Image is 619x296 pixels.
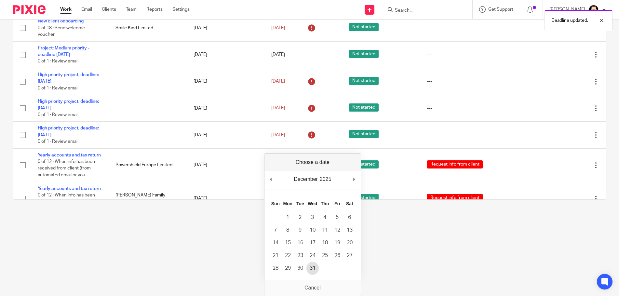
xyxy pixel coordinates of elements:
[146,6,163,13] a: Reports
[551,17,588,24] p: Deadline updated.
[331,249,343,262] button: 26
[109,182,187,215] td: [PERSON_NAME] Family Partnership
[109,148,187,182] td: Powershield Europe Limited
[268,174,274,184] button: Previous Month
[343,211,356,224] button: 6
[319,224,331,236] button: 11
[282,236,294,249] button: 15
[109,15,187,41] td: Smile Kind Limited
[38,99,99,110] a: High priority project, deadline: [DATE]
[271,133,285,137] span: [DATE]
[346,201,353,206] abbr: Saturday
[271,106,285,111] span: [DATE]
[306,249,319,262] button: 24
[294,236,306,249] button: 16
[38,46,89,57] a: Project: Medium priority - deadline [DATE]
[351,174,357,184] button: Next Month
[102,6,116,13] a: Clients
[349,50,379,58] span: Not started
[269,262,282,275] button: 28
[126,6,137,13] a: Team
[38,86,78,90] span: 0 of 1 · Review email
[293,174,319,184] div: December
[187,95,265,122] td: [DATE]
[349,160,379,168] span: Not started
[427,160,483,168] span: Request info from client
[308,201,317,206] abbr: Wednesday
[319,174,332,184] div: 2025
[187,182,265,215] td: [DATE]
[38,59,78,64] span: 0 of 1 · Review email
[38,126,99,137] a: High priority project, deadline: [DATE]
[427,132,521,138] div: ---
[13,5,46,14] img: Pixie
[271,26,285,30] span: [DATE]
[306,236,319,249] button: 17
[343,236,356,249] button: 20
[81,6,92,13] a: Email
[343,249,356,262] button: 27
[349,103,379,112] span: Not started
[187,68,265,95] td: [DATE]
[187,122,265,148] td: [DATE]
[427,194,483,202] span: Request info from client
[321,201,329,206] abbr: Thursday
[38,113,78,117] span: 0 of 1 · Review email
[187,148,265,182] td: [DATE]
[282,262,294,275] button: 29
[294,224,306,236] button: 9
[331,236,343,249] button: 19
[334,201,340,206] abbr: Friday
[306,262,319,275] button: 31
[269,249,282,262] button: 21
[38,26,85,37] span: 0 of 18 · Send welcome voucher
[38,186,101,191] a: Yearly accounts and tax return
[38,193,95,211] span: 0 of 12 · When info has been received from client (from automated email or you...
[271,79,285,84] span: [DATE]
[294,262,306,275] button: 30
[588,5,599,15] img: DavidBlack.format_png.resize_200x.png
[187,41,265,68] td: [DATE]
[349,194,379,202] span: Not started
[172,6,190,13] a: Settings
[319,211,331,224] button: 4
[271,52,285,57] span: [DATE]
[331,224,343,236] button: 12
[294,211,306,224] button: 2
[294,249,306,262] button: 23
[187,15,265,41] td: [DATE]
[60,6,72,13] a: Work
[349,77,379,85] span: Not started
[269,236,282,249] button: 14
[38,153,101,157] a: Yearly accounts and tax return
[306,224,319,236] button: 10
[427,105,521,112] div: ---
[427,78,521,85] div: ---
[38,19,84,23] a: New client onboarding
[343,224,356,236] button: 13
[331,211,343,224] button: 5
[427,51,521,58] div: ---
[38,73,99,84] a: High priority project, deadline: [DATE]
[319,249,331,262] button: 25
[282,224,294,236] button: 8
[271,201,280,206] abbr: Sunday
[38,159,95,177] span: 0 of 12 · When info has been received from client (from automated email or you...
[282,211,294,224] button: 1
[306,211,319,224] button: 3
[319,236,331,249] button: 18
[282,249,294,262] button: 22
[269,224,282,236] button: 7
[38,139,78,144] span: 0 of 1 · Review email
[296,201,304,206] abbr: Tuesday
[283,201,292,206] abbr: Monday
[349,130,379,138] span: Not started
